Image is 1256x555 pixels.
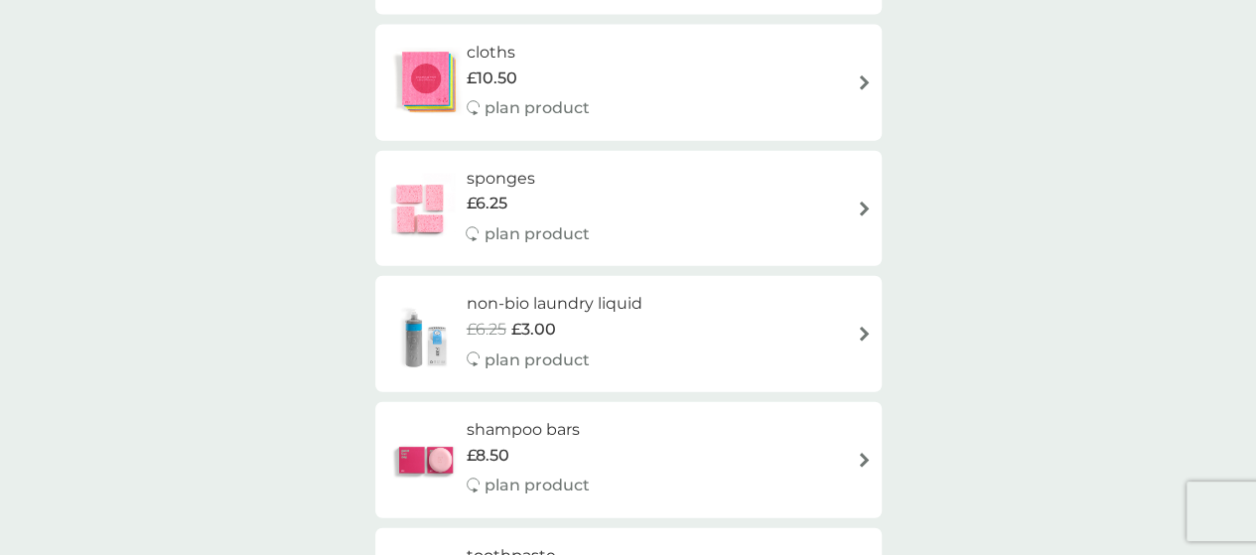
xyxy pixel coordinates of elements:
span: £6.25 [466,191,506,216]
img: arrow right [857,453,872,468]
h6: shampoo bars [467,417,590,443]
h6: cloths [467,40,590,66]
p: plan product [485,473,590,498]
img: arrow right [857,327,872,342]
h6: non-bio laundry liquid [467,291,642,317]
img: shampoo bars [385,426,467,495]
span: £8.50 [467,443,509,469]
p: plan product [485,347,590,373]
img: arrow right [857,75,872,90]
span: £3.00 [511,317,556,343]
span: £10.50 [467,66,517,91]
p: plan product [484,221,589,247]
img: cloths [385,48,467,117]
h6: sponges [466,166,589,192]
img: non-bio laundry liquid [385,300,467,369]
span: £6.25 [467,317,506,343]
img: sponges [385,174,455,243]
img: arrow right [857,202,872,216]
p: plan product [485,95,590,121]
